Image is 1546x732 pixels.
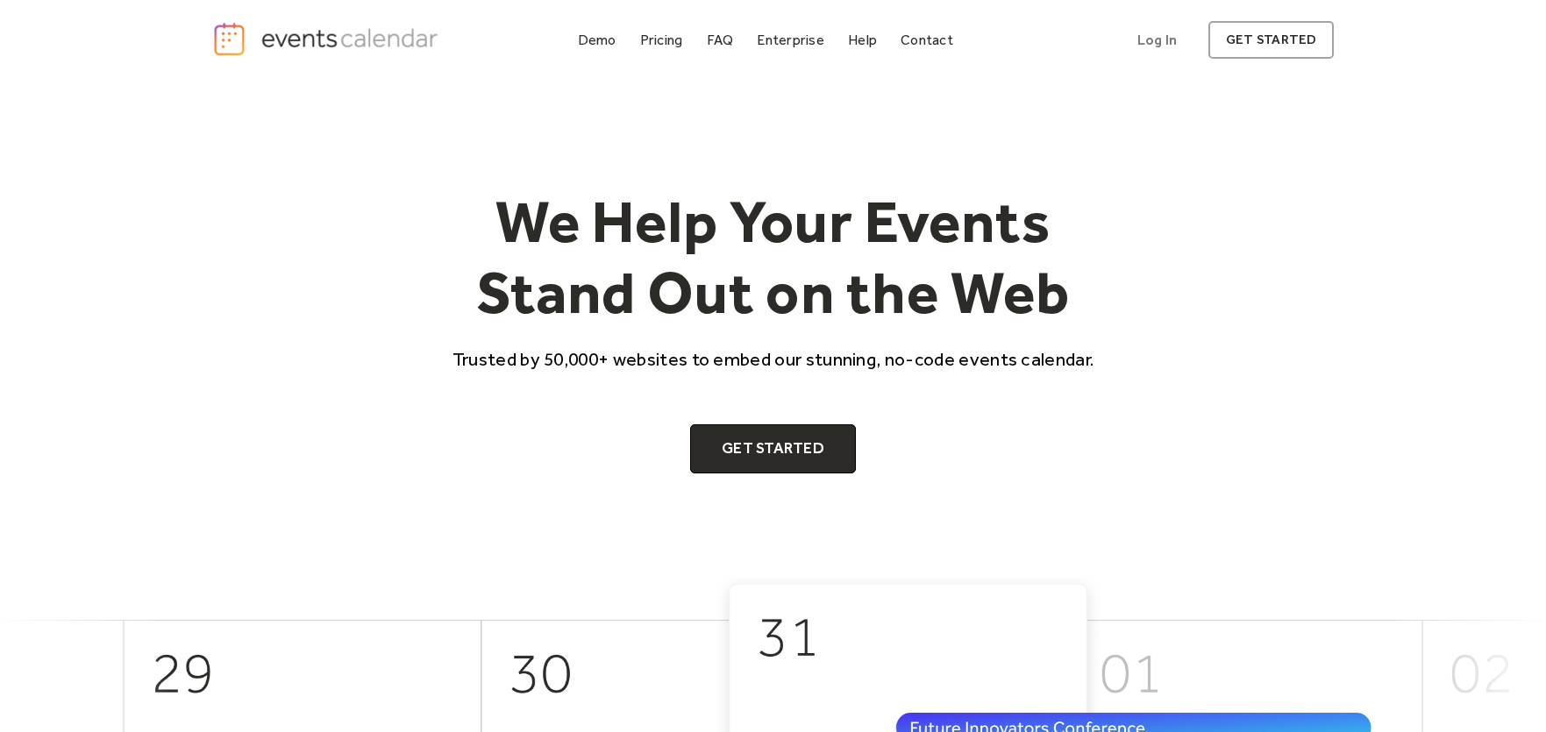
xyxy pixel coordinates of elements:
a: home [212,21,444,57]
p: Trusted by 50,000+ websites to embed our stunning, no-code events calendar. [437,346,1110,372]
div: Enterprise [757,35,823,45]
div: Pricing [640,35,683,45]
a: Contact [894,28,960,52]
a: Help [841,28,884,52]
a: FAQ [700,28,741,52]
a: Demo [571,28,623,52]
a: Enterprise [750,28,830,52]
a: Get Started [690,424,856,473]
h1: We Help Your Events Stand Out on the Web [437,186,1110,329]
a: Pricing [633,28,690,52]
a: Log In [1120,21,1194,59]
a: get started [1208,21,1334,59]
div: FAQ [707,35,734,45]
div: Help [848,35,877,45]
div: Contact [901,35,953,45]
div: Demo [578,35,616,45]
